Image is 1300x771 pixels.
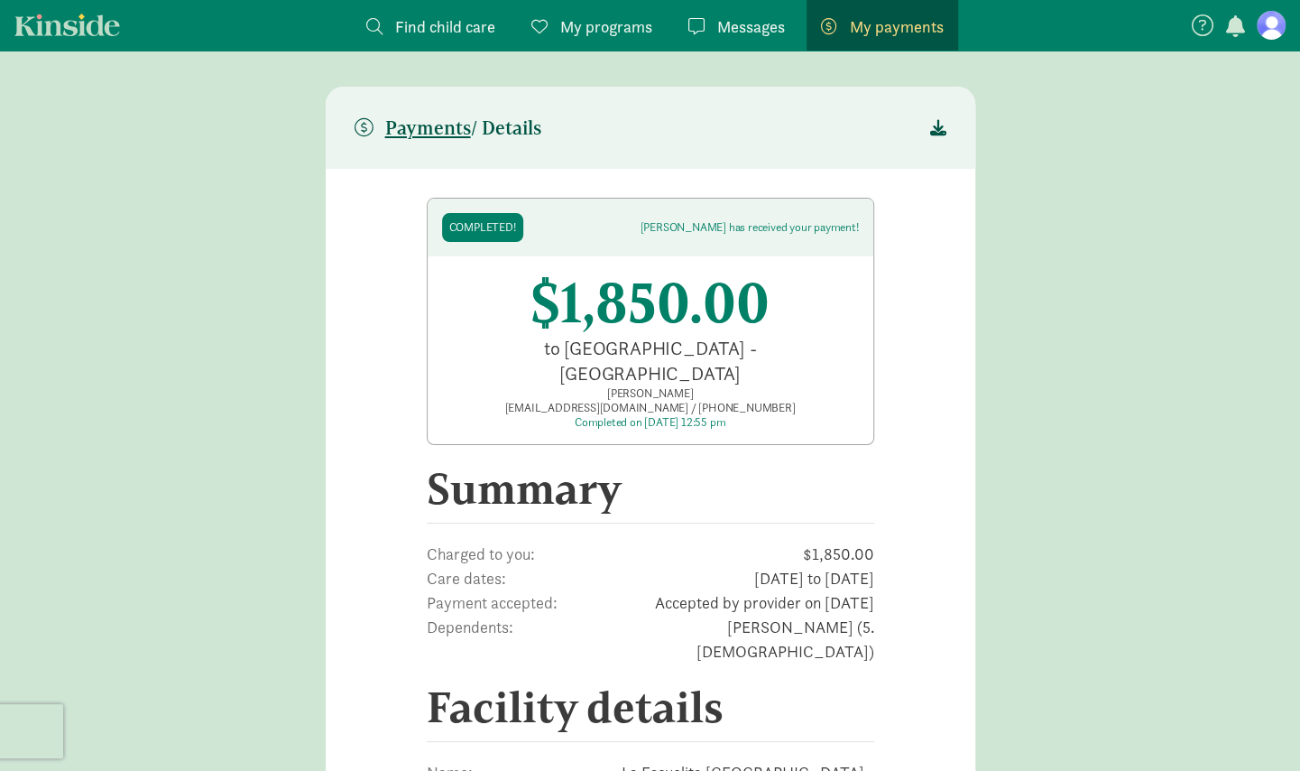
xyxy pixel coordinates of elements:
[560,14,652,39] span: My programs
[449,220,516,235] div: Completed!
[504,400,687,415] span: [EMAIL_ADDRESS][DOMAIN_NAME]
[355,117,541,139] h5: / Details
[427,566,636,590] span: Care dates:
[427,198,874,445] a: Completed! [PERSON_NAME] has received your payment! $1,850.00 to [GEOGRAPHIC_DATA] - [GEOGRAPHIC_...
[442,271,859,336] div: $1,850.00
[717,14,785,39] span: Messages
[14,14,120,36] a: Kinside
[427,463,874,524] h2: Summary
[653,566,874,590] span: [DATE] to [DATE]
[427,590,586,615] span: Payment accepted:
[385,117,471,139] span: Payments
[930,116,946,140] span: Download receipt
[604,590,874,615] span: Accepted by provider on [DATE]
[850,14,944,39] span: My payments
[442,415,859,430] div: Completed on [DATE] 12:55 pm
[427,682,874,742] h2: Facility details
[395,14,495,39] span: Find child care
[640,220,858,235] div: [PERSON_NAME] has received your payment!
[427,542,660,566] span: Charged to you:
[427,615,534,664] span: Dependents:
[464,336,837,386] div: to [GEOGRAPHIC_DATA] - [GEOGRAPHIC_DATA]
[552,615,874,664] span: [PERSON_NAME] (5.[DEMOGRAPHIC_DATA])
[442,386,859,401] div: [PERSON_NAME]
[678,542,874,566] span: $1,850.00
[688,400,796,415] span: [PHONE_NUMBER]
